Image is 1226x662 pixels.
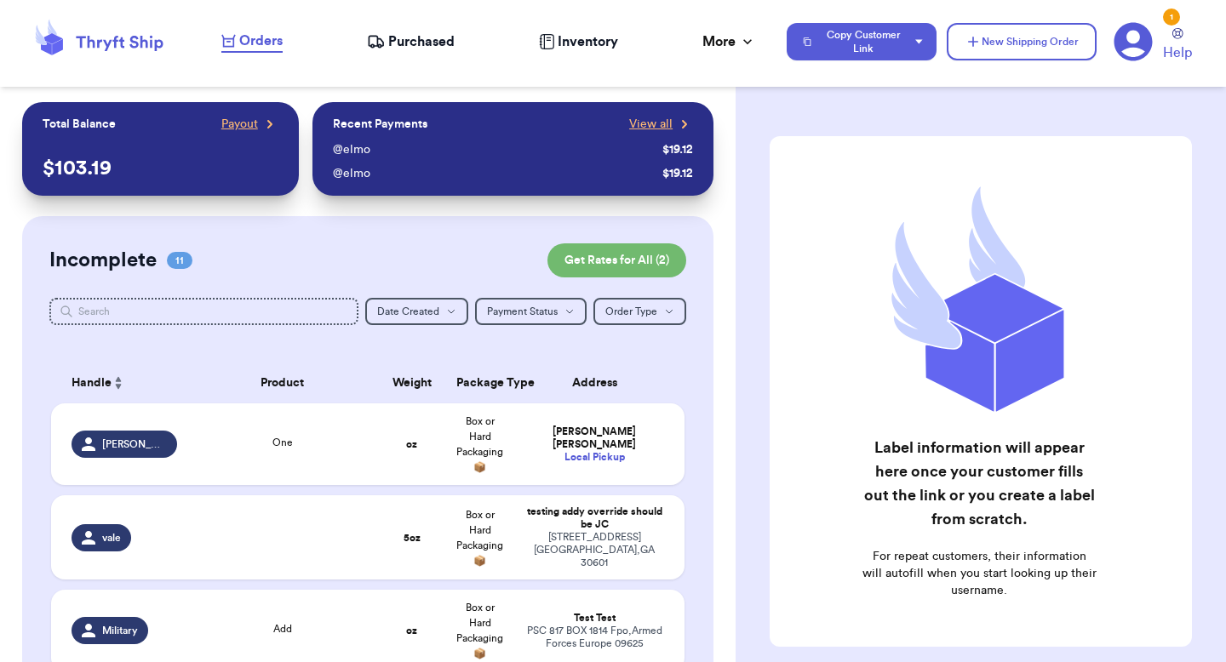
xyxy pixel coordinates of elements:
span: Payout [221,116,258,133]
span: Military [102,624,138,637]
span: Purchased [388,31,455,52]
span: Box or Hard Packaging 📦 [456,510,503,566]
strong: oz [406,625,417,636]
a: 1 [1114,22,1153,61]
span: Orders [239,31,283,51]
div: $ 19.12 [662,165,693,182]
div: [PERSON_NAME] [PERSON_NAME] [524,425,664,451]
th: Package Type [446,362,514,403]
th: Weight [378,362,446,403]
strong: oz [406,439,417,449]
div: [STREET_ADDRESS] [GEOGRAPHIC_DATA] , GA 30601 [524,531,664,569]
button: Date Created [365,298,468,325]
span: View all [629,116,673,133]
span: Add [273,624,292,634]
span: Payment Status [487,306,558,317]
div: @ elmo [333,141,656,158]
button: Order Type [593,298,686,325]
span: Box or Hard Packaging 📦 [456,602,503,659]
input: Search [49,298,358,325]
button: Sort ascending [112,373,125,393]
h2: Label information will appear here once your customer fills out the link or you create a label fr... [862,436,1097,531]
p: Recent Payments [333,116,427,133]
span: Handle [72,374,112,392]
span: Help [1163,43,1192,63]
span: 11 [167,252,192,269]
a: Inventory [539,31,618,52]
th: Address [514,362,685,403]
p: $ 103.19 [43,155,278,182]
div: More [702,31,756,52]
div: @ elmo [333,165,656,182]
div: $ 19.12 [662,141,693,158]
div: Local Pickup [524,451,664,464]
span: One [272,437,293,448]
button: New Shipping Order [947,23,1097,60]
div: 1 [1163,9,1180,26]
a: Purchased [367,31,455,52]
span: vale [102,531,121,545]
a: Payout [221,116,278,133]
span: [PERSON_NAME] [102,437,167,451]
span: Date Created [377,306,439,317]
p: For repeat customers, their information will autofill when you start looking up their username. [862,548,1097,599]
span: Inventory [558,31,618,52]
button: Copy Customer Link [787,23,937,60]
th: Product [187,362,378,403]
span: Box or Hard Packaging 📦 [456,416,503,472]
p: Total Balance [43,116,116,133]
a: View all [629,116,693,133]
span: Order Type [605,306,657,317]
button: Get Rates for All (2) [547,243,686,277]
div: PSC 817 BOX 1814 Fpo , Armed Forces Europe 09625 [524,625,664,650]
div: Test Test [524,612,664,625]
button: Payment Status [475,298,587,325]
a: Orders [221,31,283,53]
h2: Incomplete [49,247,157,274]
a: Help [1163,28,1192,63]
div: testing addy override should be JC [524,505,664,531]
strong: 5 oz [404,533,421,543]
